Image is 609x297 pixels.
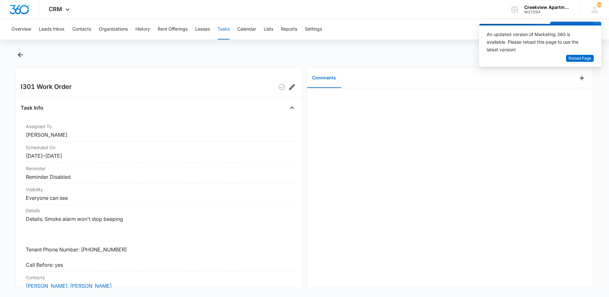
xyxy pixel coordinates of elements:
button: Rent Offerings [158,19,188,40]
h4: Task Info [21,104,43,112]
div: An updated version of Marketing 360 is available. Please reload this page to use the latest version! [487,31,586,54]
button: Calendar [237,19,256,40]
div: Scheduled On[DATE]–[DATE] [21,141,297,163]
div: Assigned To[PERSON_NAME] [21,120,297,141]
button: Tasks [218,19,230,40]
button: Leases [195,19,210,40]
button: Close [287,103,297,113]
button: Add Contact [550,22,593,37]
div: account id [524,10,571,14]
dt: Assigned To [26,123,292,130]
div: VisibilityEveryone can see [21,184,297,205]
button: Edit [287,82,297,92]
button: Organizations [99,19,128,40]
button: Comments [307,68,341,88]
dt: Reminder [26,165,292,172]
a: [PERSON_NAME], [PERSON_NAME] [26,283,112,289]
dt: Visibility [26,186,292,193]
dd: Details: Smoke alarm won't stop beeping Tenant Phone Number: [PHONE_NUMBER] Call Before: yes [26,215,292,269]
div: notifications count [597,2,602,7]
div: Contacts[PERSON_NAME], [PERSON_NAME] [21,272,297,293]
h2: I301 Work Order [21,82,72,92]
button: History [135,19,150,40]
button: Contacts [72,19,91,40]
dd: Reminder Disabled [26,173,292,181]
button: Reload Page [566,55,594,62]
button: Reports [281,19,297,40]
div: account name [524,5,571,10]
dd: Everyone can see [26,194,292,202]
div: ReminderReminder Disabled [21,163,297,184]
span: 206 [597,2,602,7]
dt: Details [26,207,292,214]
dd: [PERSON_NAME] [26,131,292,139]
button: Add Comment [577,73,587,83]
div: DetailsDetails: Smoke alarm won't stop beeping Tenant Phone Number: [PHONE_NUMBER] Call Before: yes [21,205,297,272]
span: Reload Page [569,55,591,62]
button: Overview [11,19,31,40]
dt: Contacts [26,274,292,281]
button: Leads Inbox [39,19,65,40]
button: Settings [305,19,322,40]
button: Lists [264,19,273,40]
span: CRM [49,6,62,12]
dd: [DATE] – [DATE] [26,152,292,160]
button: Back [15,50,25,60]
dt: Scheduled On [26,144,292,151]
